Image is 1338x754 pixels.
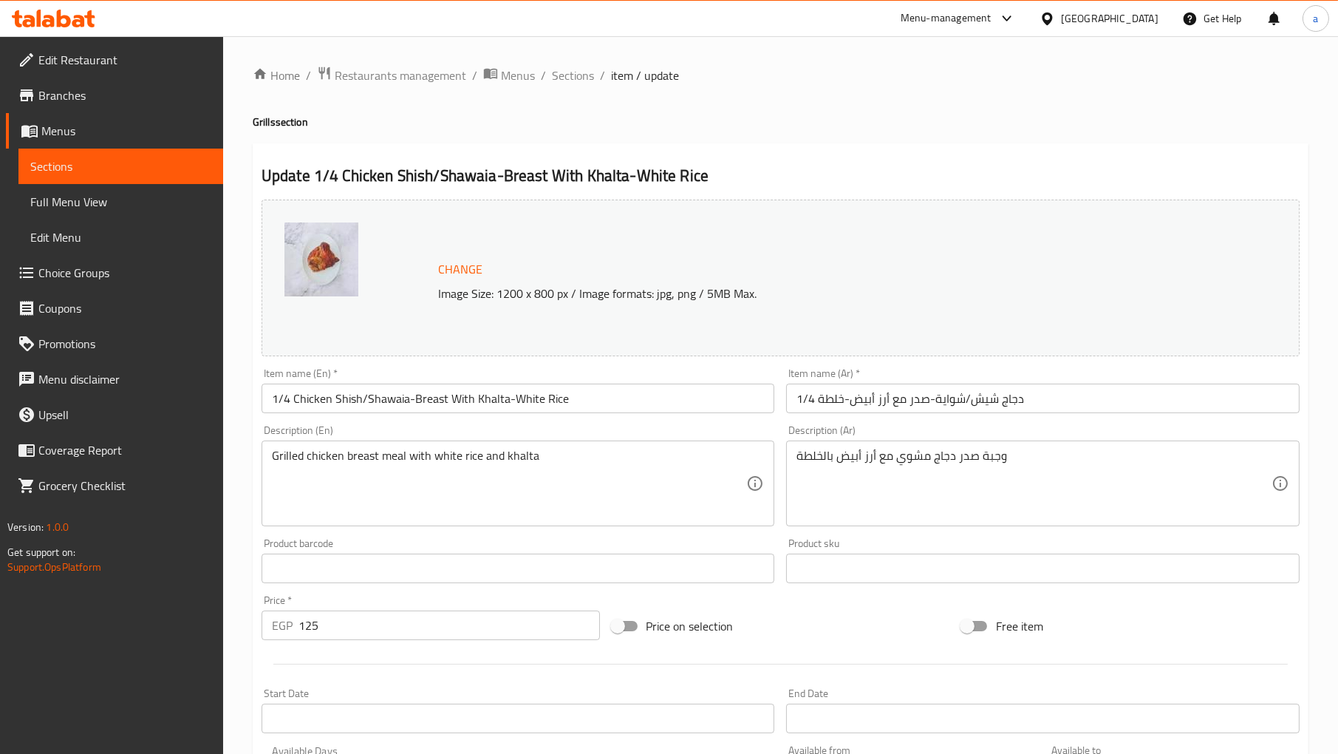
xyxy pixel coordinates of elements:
p: EGP [272,617,293,634]
span: 1.0.0 [46,517,69,537]
a: Support.OpsPlatform [7,557,101,577]
a: Coupons [6,291,223,326]
a: Coverage Report [6,432,223,468]
a: Menus [6,113,223,149]
span: Menus [501,67,535,84]
span: Change [438,259,482,280]
li: / [472,67,477,84]
p: Image Size: 1200 x 800 px / Image formats: jpg, png / 5MB Max. [432,285,1176,302]
span: Price on selection [646,617,734,635]
span: Menu disclaimer [38,370,211,388]
span: Full Menu View [30,193,211,211]
span: Version: [7,517,44,537]
input: Please enter product barcode [262,554,775,583]
a: Restaurants management [317,66,466,85]
span: Menus [41,122,211,140]
a: Edit Restaurant [6,42,223,78]
a: Upsell [6,397,223,432]
a: Menu disclaimer [6,361,223,397]
span: a [1313,10,1318,27]
a: Sections [552,67,594,84]
a: Grocery Checklist [6,468,223,503]
span: Promotions [38,335,211,353]
a: Full Menu View [18,184,223,220]
a: Promotions [6,326,223,361]
h4: Grills section [253,115,1308,129]
button: Change [432,254,488,285]
span: Free item [996,617,1043,635]
span: Sections [30,157,211,175]
a: Edit Menu [18,220,223,255]
img: %D8%B5%D8%AF%D8%B1__%D8%B1%D8%B2_%D8%A7%D8%A8%D9%8A%D8%B6638920816505894413.jpg [284,223,358,296]
div: [GEOGRAPHIC_DATA] [1061,10,1158,27]
input: Enter name Ar [786,384,1300,413]
span: Edit Menu [30,228,211,246]
span: Restaurants management [335,67,466,84]
a: Menus [483,66,535,85]
div: Menu-management [901,10,991,27]
span: Choice Groups [38,264,211,282]
span: Coupons [38,299,211,317]
span: Coverage Report [38,441,211,459]
textarea: Grilled chicken breast meal with white rice and khalta [272,449,747,519]
h2: Update 1/4 Chicken Shish/Shawaia-Breast With Khalta-White Rice [262,165,1300,187]
span: Branches [38,86,211,104]
a: Home [253,67,300,84]
span: item / update [611,67,679,84]
a: Branches [6,78,223,113]
textarea: وجبة صدر دجاج مشوي مع أرز أبيض بالخلطة [796,449,1272,519]
span: Get support on: [7,543,75,562]
li: / [541,67,546,84]
span: Edit Restaurant [38,51,211,69]
input: Please enter price [298,611,600,640]
input: Enter name En [262,384,775,413]
li: / [306,67,311,84]
span: Grocery Checklist [38,477,211,495]
nav: breadcrumb [253,66,1308,85]
span: Upsell [38,406,211,424]
li: / [600,67,605,84]
a: Sections [18,149,223,184]
input: Please enter product sku [786,554,1300,583]
a: Choice Groups [6,255,223,291]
